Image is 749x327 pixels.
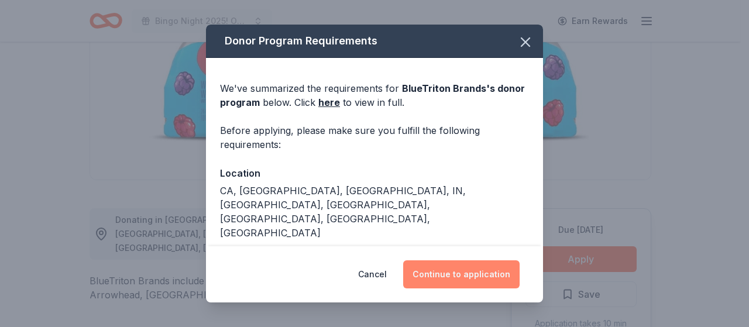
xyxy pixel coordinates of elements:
[220,81,529,109] div: We've summarized the requirements for below. Click to view in full.
[220,166,529,181] div: Location
[206,25,543,58] div: Donor Program Requirements
[220,123,529,152] div: Before applying, please make sure you fulfill the following requirements:
[358,260,387,288] button: Cancel
[318,95,340,109] a: here
[220,184,529,240] div: CA, [GEOGRAPHIC_DATA], [GEOGRAPHIC_DATA], IN, [GEOGRAPHIC_DATA], [GEOGRAPHIC_DATA], [GEOGRAPHIC_D...
[403,260,520,288] button: Continue to application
